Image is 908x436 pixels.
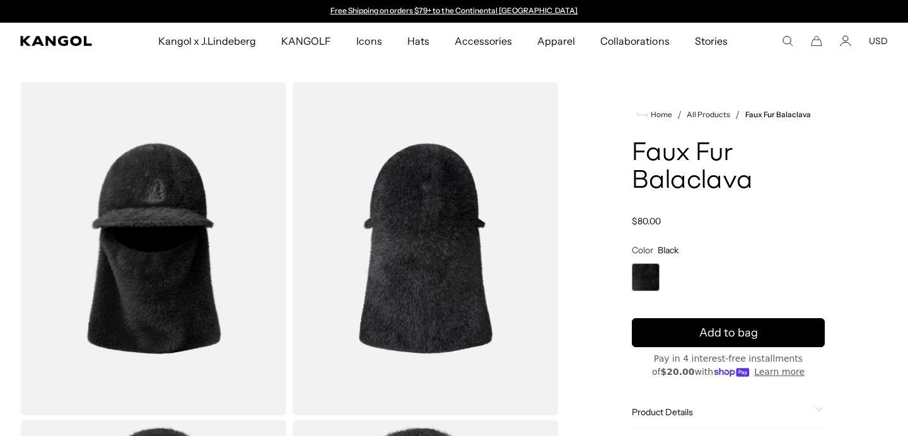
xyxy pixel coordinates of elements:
span: KANGOLF [281,23,331,59]
div: Announcement [324,6,584,16]
a: Accessories [442,23,525,59]
button: Add to bag [632,318,825,347]
span: Apparel [537,23,575,59]
span: Product Details [632,406,810,418]
img: color-black [20,82,287,415]
slideshow-component: Announcement bar [324,6,584,16]
summary: Search here [782,35,793,47]
a: Kangol [20,36,103,46]
a: Icons [344,23,394,59]
a: Account [840,35,851,47]
li: / [672,107,682,122]
span: Accessories [455,23,512,59]
a: Kangol x J.Lindeberg [146,23,269,59]
a: Hats [395,23,442,59]
span: Color [632,244,653,256]
div: 1 of 1 [632,263,660,291]
a: Home [637,109,672,120]
a: Apparel [525,23,588,59]
label: Black [632,263,660,291]
img: color-black [292,82,559,415]
span: Kangol x J.Lindeberg [158,23,257,59]
nav: breadcrumbs [632,107,825,122]
a: Free Shipping on orders $79+ to the Continental [GEOGRAPHIC_DATA] [330,6,578,15]
h1: Faux Fur Balaclava [632,140,825,195]
a: KANGOLF [269,23,344,59]
span: Add to bag [699,324,758,341]
li: / [730,107,740,122]
a: Collaborations [588,23,682,59]
span: Home [648,110,672,119]
div: 1 of 2 [324,6,584,16]
button: USD [869,35,888,47]
span: Collaborations [600,23,669,59]
span: Black [658,244,678,256]
a: Faux Fur Balaclava [745,110,812,119]
span: Icons [356,23,381,59]
a: All Products [687,110,730,119]
a: Stories [682,23,740,59]
span: Hats [407,23,429,59]
span: $80.00 [632,215,661,227]
button: Cart [811,35,822,47]
span: Stories [695,23,728,59]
